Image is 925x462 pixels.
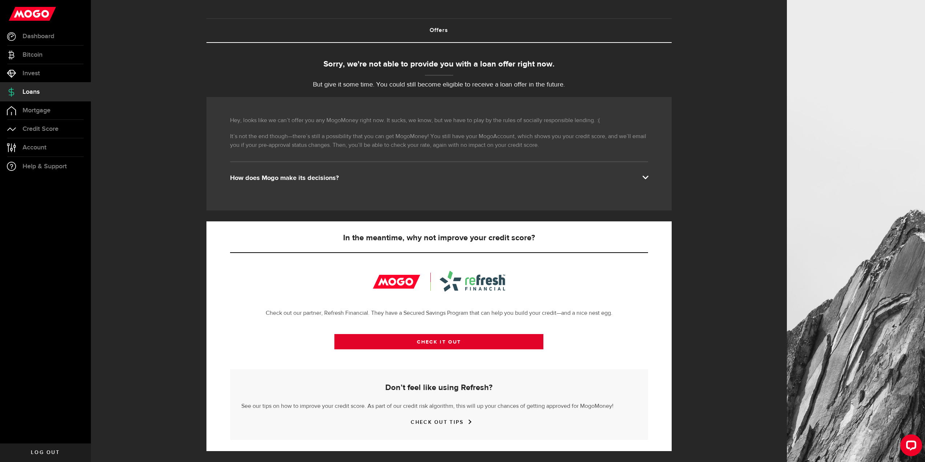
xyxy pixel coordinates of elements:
[23,89,40,95] span: Loans
[241,383,637,392] h5: Don’t feel like using Refresh?
[23,70,40,77] span: Invest
[23,33,54,40] span: Dashboard
[230,174,648,182] div: How does Mogo make its decisions?
[23,52,43,58] span: Bitcoin
[230,309,648,318] p: Check out our partner, Refresh Financial. They have a Secured Savings Program that can help you b...
[241,400,637,411] p: See our tips on how to improve your credit score. As part of our credit risk algorithm, this will...
[206,19,672,42] a: Offers
[230,234,648,242] h5: In the meantime, why not improve your credit score?
[23,126,59,132] span: Credit Score
[23,163,67,170] span: Help & Support
[411,419,467,425] a: CHECK OUT TIPS
[206,80,672,90] p: But give it some time. You could still become eligible to receive a loan offer in the future.
[23,144,47,151] span: Account
[206,59,672,71] div: Sorry, we're not able to provide you with a loan offer right now.
[894,431,925,462] iframe: LiveChat chat widget
[230,132,648,150] p: It’s not the end though—there’s still a possibility that you can get MogoMoney! You still have yo...
[31,450,60,455] span: Log out
[230,116,648,125] p: Hey, looks like we can’t offer you any MogoMoney right now. It sucks, we know, but we have to pla...
[334,334,543,349] a: CHECK IT OUT
[206,18,672,43] ul: Tabs Navigation
[23,107,51,114] span: Mortgage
